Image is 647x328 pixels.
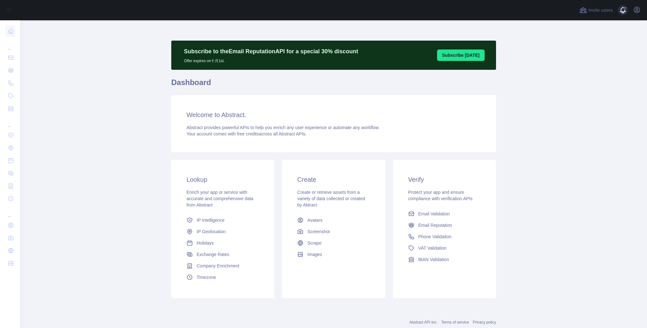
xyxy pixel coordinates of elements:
span: Create or retrieve assets from a variety of data collected or created by Abtract [297,190,365,207]
span: Your account comes with across all Abstract APIs. [186,131,306,136]
span: Company Enrichment [197,263,239,269]
h3: Welcome to Abstract. [186,110,481,119]
a: Phone Validation [406,231,483,242]
a: Screenshot [295,226,372,237]
span: Phone Validation [418,233,452,240]
a: Privacy policy [473,320,496,325]
span: Exchange Rates [197,251,229,258]
p: Offer expires on 十月 1st. [184,56,358,63]
a: Abstract API Inc. [409,320,438,325]
h3: Lookup [186,175,259,184]
a: IP Intelligence [184,214,262,226]
div: ... [5,115,15,128]
span: IP Intelligence [197,217,225,223]
span: Invite users [588,7,613,14]
span: Protect your app and ensure compliance with verification APIs [408,190,473,201]
span: Timezone [197,274,216,280]
div: ... [5,38,15,51]
h3: Create [297,175,370,184]
span: Avatars [307,217,322,223]
h3: Verify [408,175,481,184]
a: Exchange Rates [184,249,262,260]
span: Scrape [307,240,321,246]
span: Holidays [197,240,214,246]
span: Images [307,251,322,258]
span: Enrich your app or service with accurate and comprehensive data from Abstract [186,190,253,207]
a: VAT Validation [406,242,483,254]
a: Avatars [295,214,372,226]
a: IBAN Validation [406,254,483,265]
p: Subscribe to the Email Reputation API for a special 30 % discount [184,47,358,56]
span: Email Reputation [418,222,452,228]
a: IP Geolocation [184,226,262,237]
div: ... [5,206,15,218]
button: Subscribe [DATE] [437,49,485,61]
a: Timezone [184,272,262,283]
span: Screenshot [307,228,330,235]
h1: Dashboard [171,77,496,93]
span: IP Geolocation [197,228,226,235]
a: Company Enrichment [184,260,262,272]
a: Scrape [295,237,372,249]
a: Holidays [184,237,262,249]
a: Images [295,249,372,260]
span: free credits [237,131,259,136]
span: Abstract provides powerful APIs to help you enrich any user experience or automate any workflow. [186,125,380,130]
a: Email Validation [406,208,483,220]
span: IBAN Validation [418,256,449,263]
a: Email Reputation [406,220,483,231]
span: VAT Validation [418,245,447,251]
button: Invite users [578,5,614,15]
a: Terms of service [441,320,469,325]
span: Email Validation [418,211,450,217]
